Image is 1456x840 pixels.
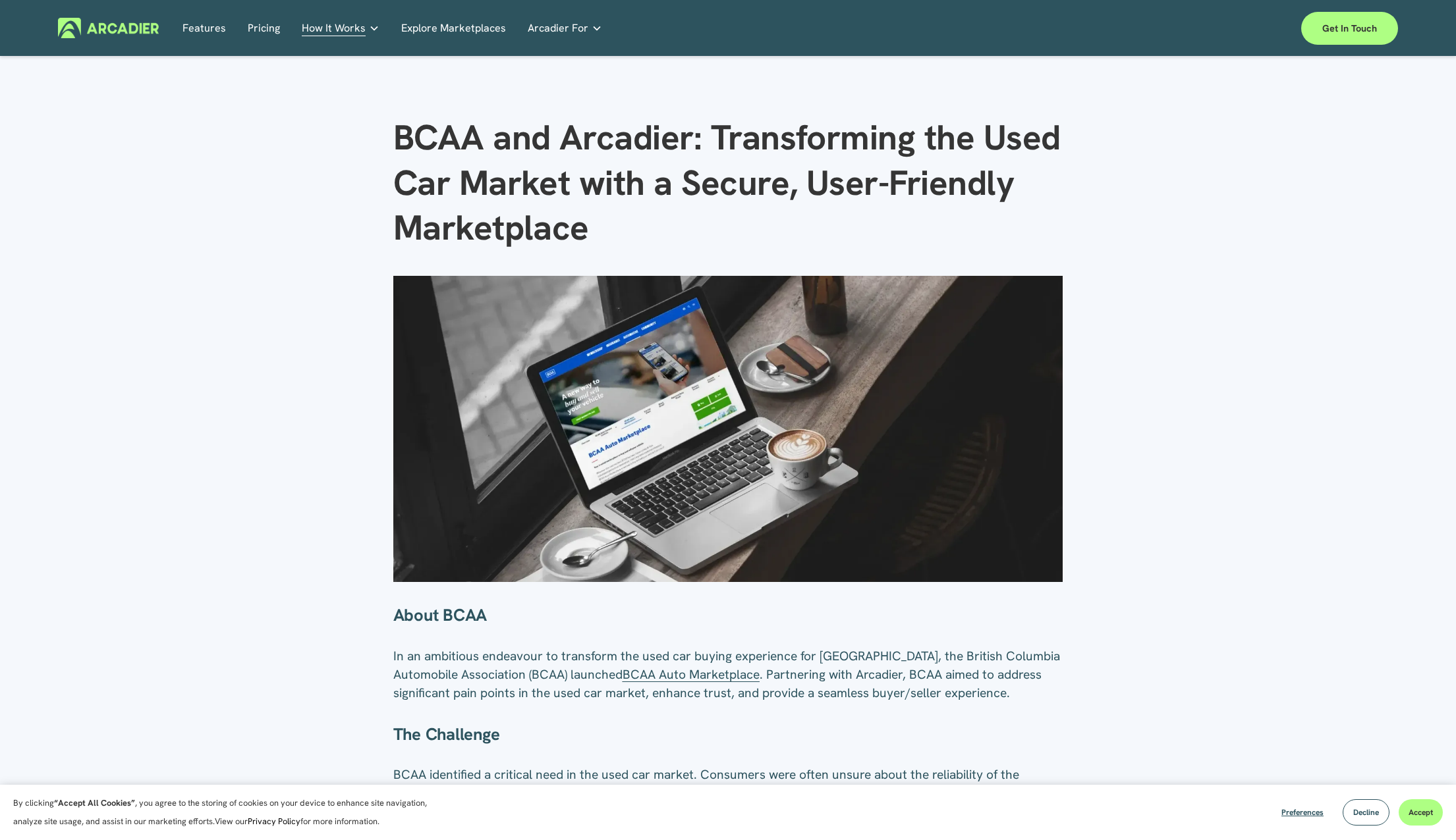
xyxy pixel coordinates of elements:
[393,115,1063,251] h1: BCAA and Arcadier: Transforming the Used Car Market with a Secure, User-Friendly Marketplace
[1272,799,1333,826] button: Preferences
[1399,799,1443,826] button: Accept
[528,19,588,38] span: Arcadier For
[401,18,506,38] a: Explore Marketplaces
[393,723,500,745] strong: The Challenge
[1343,799,1389,826] button: Decline
[248,816,300,827] a: Privacy Policy
[393,666,1045,701] span: . Partnering with Arcadier, BCAA aimed to address significant pain points in the used car market,...
[302,18,379,38] a: folder dropdown
[528,18,602,38] a: folder dropdown
[58,18,159,38] img: Arcadier
[393,648,1063,683] span: In an ambitious endeavour to transform the used car buying experience for [GEOGRAPHIC_DATA], the ...
[393,604,487,626] strong: About BCAA
[13,794,441,831] p: By clicking , you agree to the storing of cookies on your device to enhance site navigation, anal...
[54,797,135,808] strong: “Accept All Cookies”
[1281,807,1324,818] span: Preferences
[248,18,280,38] a: Pricing
[1353,807,1379,818] span: Decline
[1301,12,1398,45] a: Get in touch
[623,666,760,683] a: BCAA Auto Marketplace
[302,19,366,38] span: How It Works
[1409,807,1433,818] span: Accept
[182,18,226,38] a: Features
